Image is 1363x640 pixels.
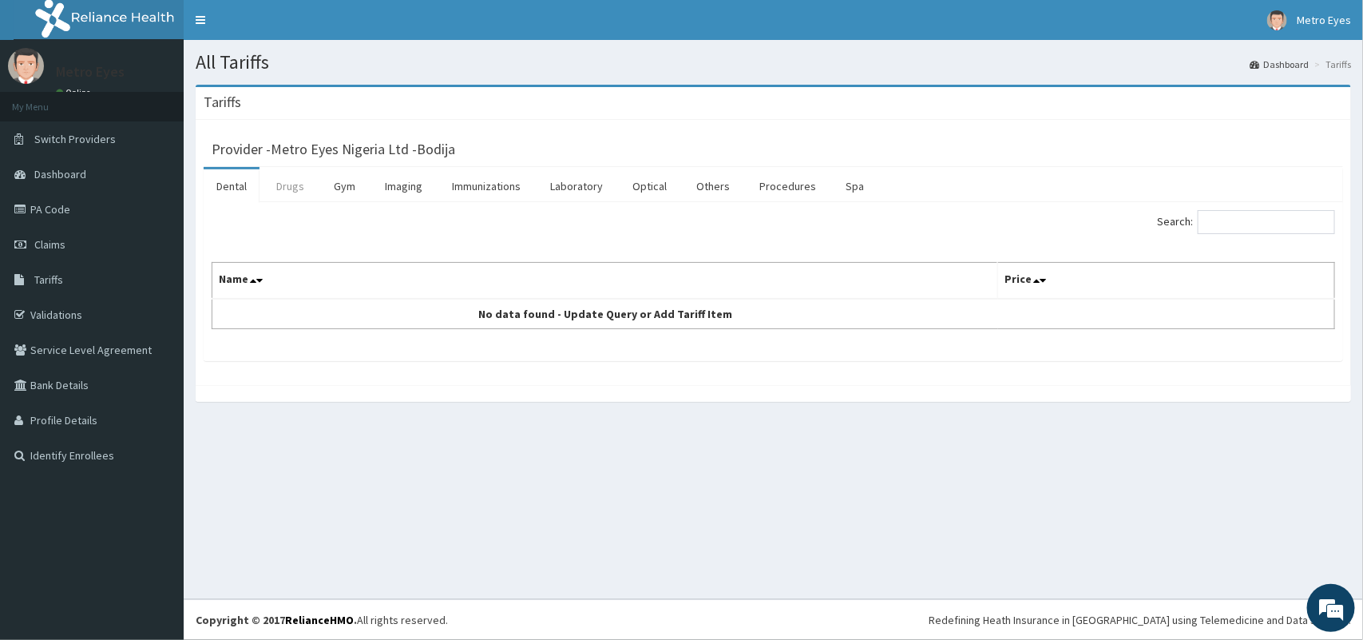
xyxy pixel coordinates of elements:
[372,169,435,203] a: Imaging
[8,436,304,492] textarea: Type your message and hit 'Enter'
[184,599,1363,640] footer: All rights reserved.
[196,52,1351,73] h1: All Tariffs
[439,169,533,203] a: Immunizations
[93,201,220,363] span: We're online!
[263,169,317,203] a: Drugs
[212,299,998,329] td: No data found - Update Query or Add Tariff Item
[34,237,65,252] span: Claims
[1310,58,1351,71] li: Tariffs
[34,132,116,146] span: Switch Providers
[1198,210,1335,234] input: Search:
[1250,58,1309,71] a: Dashboard
[83,89,268,110] div: Chat with us now
[212,263,998,300] th: Name
[620,169,680,203] a: Optical
[285,613,354,627] a: RelianceHMO
[56,87,94,98] a: Online
[212,142,455,157] h3: Provider - Metro Eyes Nigeria Ltd -Bodija
[204,95,241,109] h3: Tariffs
[8,48,44,84] img: User Image
[1267,10,1287,30] img: User Image
[30,80,65,120] img: d_794563401_company_1708531726252_794563401
[56,65,125,79] p: Metro Eyes
[833,169,877,203] a: Spa
[321,169,368,203] a: Gym
[929,612,1351,628] div: Redefining Heath Insurance in [GEOGRAPHIC_DATA] using Telemedicine and Data Science!
[204,169,260,203] a: Dental
[747,169,829,203] a: Procedures
[537,169,616,203] a: Laboratory
[196,613,357,627] strong: Copyright © 2017 .
[998,263,1335,300] th: Price
[34,272,63,287] span: Tariffs
[262,8,300,46] div: Minimize live chat window
[683,169,743,203] a: Others
[34,167,86,181] span: Dashboard
[1297,13,1351,27] span: Metro Eyes
[1157,210,1335,234] label: Search:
